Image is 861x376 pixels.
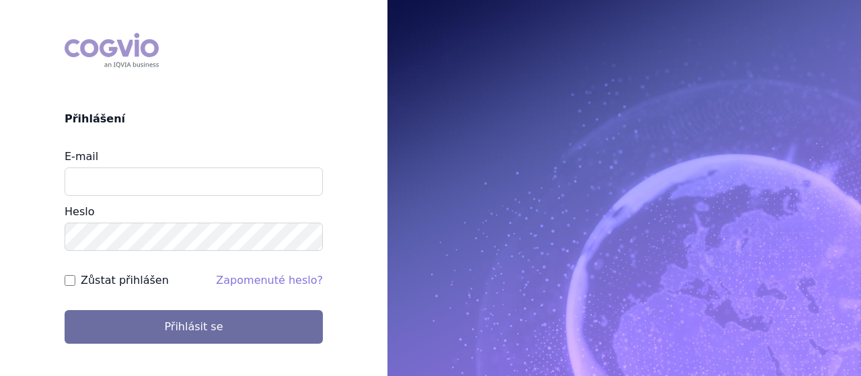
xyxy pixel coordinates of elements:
[65,33,159,68] div: COGVIO
[65,111,323,127] h2: Přihlášení
[81,272,169,289] label: Zůstat přihlášen
[65,310,323,344] button: Přihlásit se
[216,274,323,287] a: Zapomenuté heslo?
[65,205,94,218] label: Heslo
[65,150,98,163] label: E-mail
